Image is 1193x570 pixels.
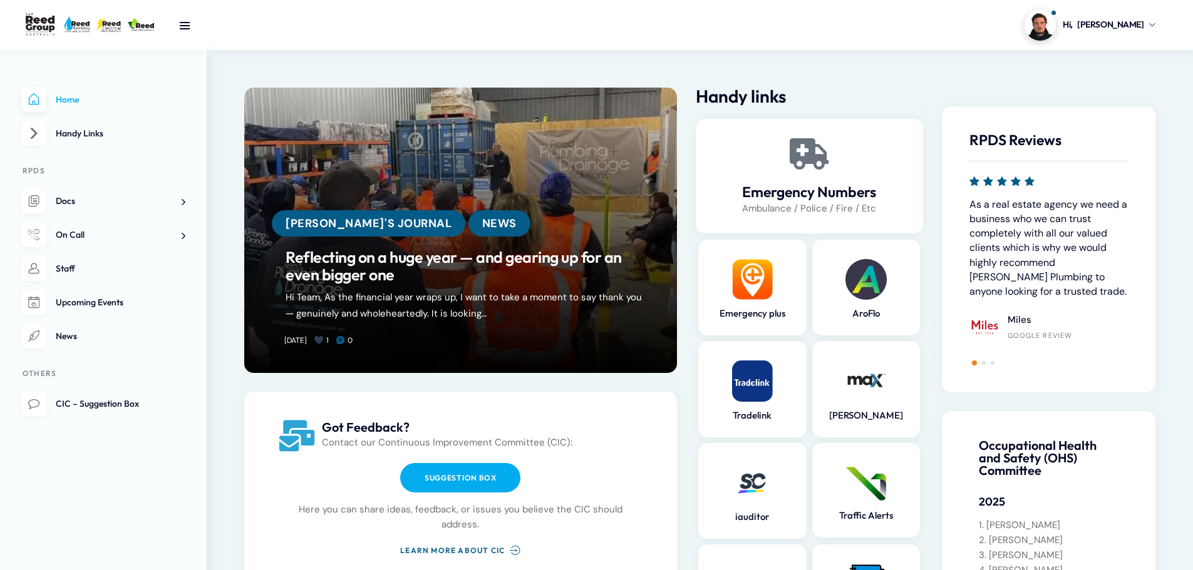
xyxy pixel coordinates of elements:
span: Go to slide 3 [991,361,994,365]
img: Miles [969,312,999,342]
span: Got Feedback? [322,419,410,435]
a: Suggestion box [400,463,520,492]
span: [PERSON_NAME] [1077,18,1144,31]
a: [DATE] [284,335,307,345]
span: 0 [348,335,353,345]
a: iauditor [705,511,800,523]
h5: 2025 [979,494,1118,509]
h4: Occupational Health and Safety (OHS) Committee [979,439,1118,477]
p: As a real estate agency we need a business who we can trust completely with all our valued client... [969,197,1128,298]
a: Learn more about CIC [400,544,520,557]
span: RPDS Reviews [969,131,1061,149]
p: Ambulance / Police / Fire / Etc [708,201,911,216]
p: Here you can share ideas, feedback, or issues you believe the CIC should address. [281,502,640,532]
a: Traffic Alerts [819,509,914,522]
a: 0 [337,335,361,346]
a: Emergency Numbers [708,183,911,201]
span: Hi, [1063,18,1073,31]
span: 1 [326,335,329,345]
span: Go to slide 2 [982,361,986,365]
a: Emergency plus [705,307,800,320]
a: 1 [315,335,337,346]
a: [PERSON_NAME]'s Journal [272,210,465,237]
span: Suggestion box [425,473,497,482]
a: Emergency Numbers [793,138,825,170]
a: Tradelink [705,409,800,422]
img: Profile picture of Dylan Gledhill [1025,9,1056,41]
div: Google Review [1008,331,1072,340]
a: [PERSON_NAME] [819,409,914,422]
a: News [468,210,530,237]
span: Learn more about CIC [400,546,505,555]
a: AroFlo [819,307,914,320]
h2: Handy links [696,88,923,105]
a: Profile picture of Dylan GledhillHi,[PERSON_NAME] [1025,9,1155,41]
p: Contact our Continuous Improvement Committee (CIC): [322,435,640,450]
span: Go to slide 1 [972,360,977,365]
img: Chao Ping Huang [1128,272,1158,302]
a: Reflecting on a huge year — and gearing up for an even bigger one [286,249,636,284]
h4: Miles [1008,314,1072,327]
